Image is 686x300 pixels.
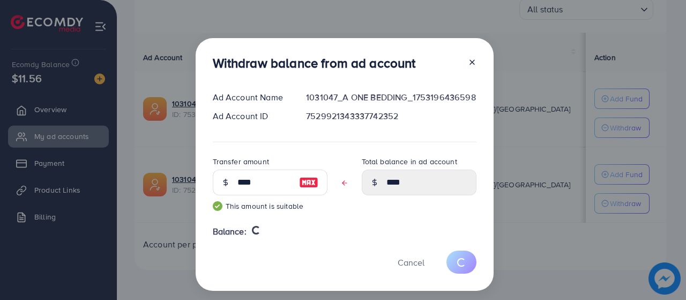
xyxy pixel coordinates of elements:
div: Ad Account ID [204,110,298,122]
button: Cancel [384,251,438,274]
label: Transfer amount [213,156,269,167]
span: Cancel [398,257,424,268]
div: 7529921343337742352 [297,110,484,122]
small: This amount is suitable [213,201,327,211]
img: image [299,176,318,189]
img: guide [213,201,222,211]
div: Ad Account Name [204,91,298,104]
h3: Withdraw balance from ad account [213,55,416,71]
div: 1031047_A ONE BEDDING_1753196436598 [297,91,484,104]
span: Balance: [213,225,247,238]
label: Total balance in ad account [362,156,457,167]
